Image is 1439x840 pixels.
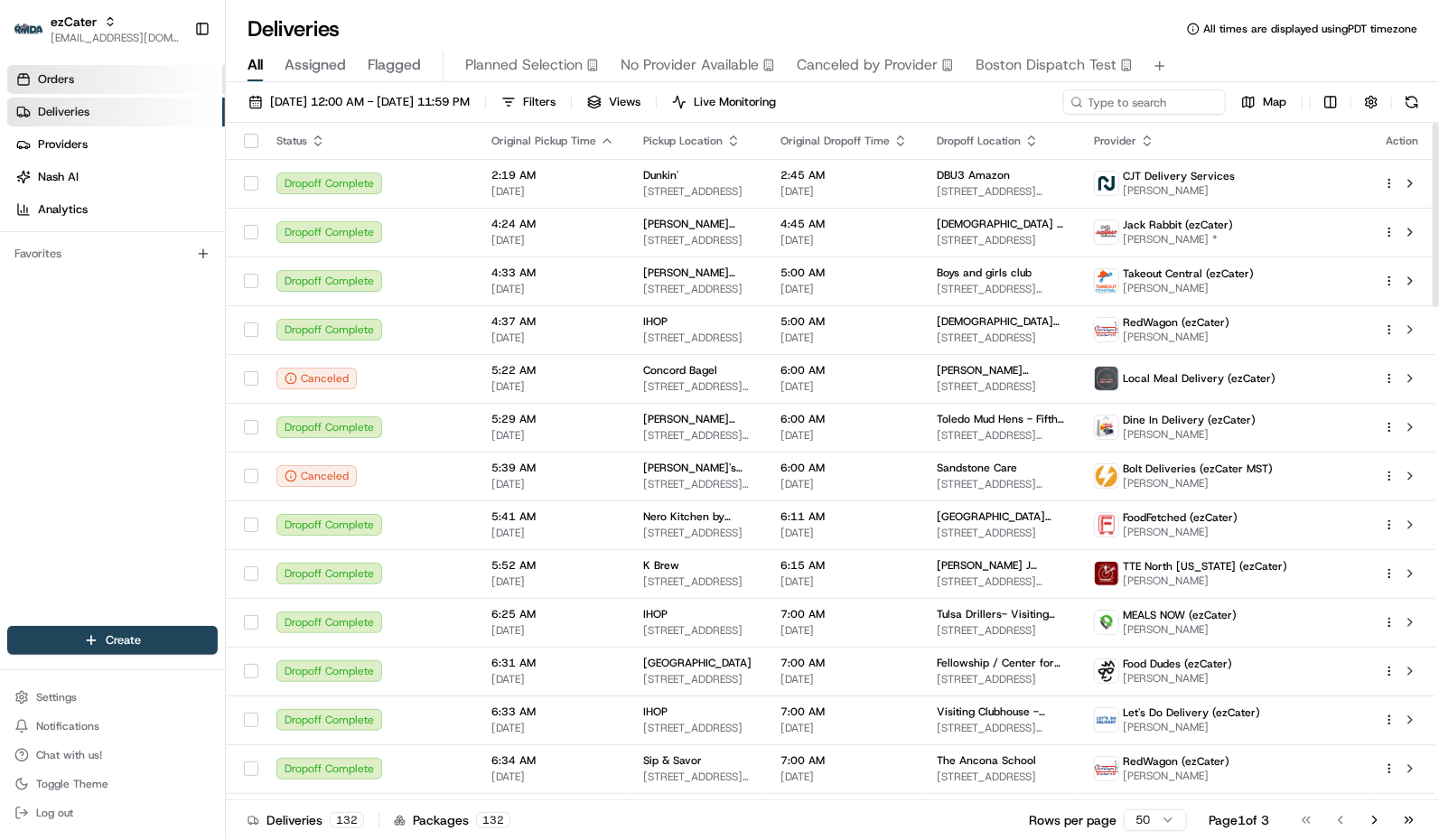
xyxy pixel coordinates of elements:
span: Nero Kitchen by Caffe Nero [643,509,752,524]
span: [DATE] [491,282,614,296]
span: Notifications [36,719,99,733]
span: Local Meal Delivery (ezCater) [1123,371,1275,386]
span: [PERSON_NAME] [1123,330,1229,344]
span: Chat with us! [36,748,102,762]
span: Filters [523,94,556,110]
span: IHOP [643,314,668,329]
span: [DATE] [491,623,614,638]
span: [DATE] [780,623,908,638]
span: [PERSON_NAME] [1123,671,1232,686]
img: food_dudes.png [1095,659,1118,683]
span: [STREET_ADDRESS][DEMOGRAPHIC_DATA] [937,574,1065,589]
span: [PERSON_NAME] [1123,622,1237,637]
span: 6:00 AM [780,461,908,475]
span: Tulsa Drillers- Visiting Side [937,607,1065,621]
button: [EMAIL_ADDRESS][DOMAIN_NAME] [51,31,180,45]
span: [DATE] [491,574,614,589]
span: 5:41 AM [491,509,614,524]
span: [PERSON_NAME][GEOGRAPHIC_DATA] [937,363,1065,378]
a: Analytics [7,195,225,224]
span: 7:00 AM [780,705,908,719]
span: [PERSON_NAME] [1123,281,1254,295]
span: [DATE] [491,331,614,345]
span: [STREET_ADDRESS] [937,233,1065,247]
span: 4:37 AM [491,314,614,329]
div: 💻 [153,264,167,278]
div: 132 [476,812,510,828]
button: ezCaterezCater[EMAIL_ADDRESS][DOMAIN_NAME] [7,7,187,51]
span: 2:19 AM [491,168,614,182]
span: [STREET_ADDRESS][US_STATE] [643,428,752,443]
a: 📗Knowledge Base [11,255,145,287]
span: [DATE] [780,233,908,247]
span: CJT Delivery Services [1123,169,1235,183]
p: Welcome 👋 [18,72,329,101]
span: Dunkin' [643,168,678,182]
span: [STREET_ADDRESS] [643,184,752,199]
span: [DATE] [780,282,908,296]
span: DBU3 Amazon [937,168,1010,182]
span: [STREET_ADDRESS] [937,379,1065,394]
span: [PERSON_NAME] [1123,427,1256,442]
span: Live Monitoring [694,94,776,110]
button: ezCater [51,13,97,31]
div: Action [1383,134,1421,148]
div: Packages [394,811,510,829]
span: [STREET_ADDRESS] [643,623,752,638]
span: [STREET_ADDRESS] [643,574,752,589]
button: Settings [7,685,218,710]
img: melas_now_logo.png [1095,611,1118,634]
span: 4:24 AM [491,217,614,231]
span: Canceled by Provider [797,54,938,76]
button: Start new chat [307,178,329,200]
span: Concord Bagel [643,363,717,378]
span: Toggle Theme [36,777,108,791]
span: [STREET_ADDRESS] [937,623,1065,638]
span: [DATE] [491,477,614,491]
div: 📗 [18,264,33,278]
img: bolt_logo.png [1095,464,1118,488]
span: [DATE] 12:00 AM - [DATE] 11:59 PM [270,94,470,110]
p: Rows per page [1029,811,1117,829]
span: [DATE] [780,477,908,491]
a: 💻API Documentation [145,255,297,287]
span: [STREET_ADDRESS] [937,526,1065,540]
span: Map [1263,94,1286,110]
span: [PERSON_NAME] [1123,769,1229,783]
span: TTE North [US_STATE] (ezCater) [1123,559,1287,574]
button: Refresh [1399,89,1425,115]
span: 7:00 AM [780,753,908,768]
span: Sandstone Care [937,461,1017,475]
span: [DATE] [491,770,614,784]
span: No Provider Available [621,54,759,76]
span: 5:00 AM [780,266,908,280]
span: 6:25 AM [491,607,614,621]
span: Orders [38,71,74,88]
span: [DATE] [780,672,908,686]
img: jack_rabbit_logo.png [1095,220,1118,244]
span: Dine In Delivery (ezCater) [1123,413,1256,427]
img: time_to_eat_nevada_logo [1095,757,1118,780]
img: 1736555255976-a54dd68f-1ca7-489b-9aae-adbdc363a1c4 [18,173,51,205]
span: Bolt Deliveries (ezCater MST) [1123,462,1273,476]
span: Views [609,94,640,110]
img: ezCater [14,23,43,35]
span: [STREET_ADDRESS][US_STATE] [643,477,752,491]
span: Nash AI [38,169,79,185]
span: Deliveries [38,104,89,120]
span: [DATE] [780,526,908,540]
span: [STREET_ADDRESS][PERSON_NAME] [937,721,1065,735]
span: [DATE] [491,721,614,735]
span: RedWagon (ezCater) [1123,754,1229,769]
span: Log out [36,806,73,820]
span: Knowledge Base [36,262,138,280]
span: Food Dudes (ezCater) [1123,657,1232,671]
img: tte_north_alabama.png [1095,562,1118,585]
button: Log out [7,800,218,826]
span: 6:00 AM [780,363,908,378]
span: [STREET_ADDRESS] [643,721,752,735]
span: [STREET_ADDRESS][US_STATE] [937,477,1065,491]
span: [DATE] [491,672,614,686]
